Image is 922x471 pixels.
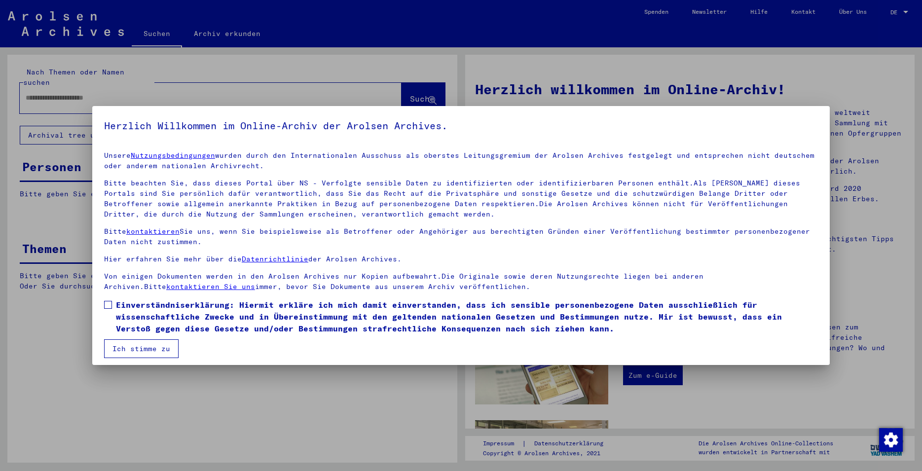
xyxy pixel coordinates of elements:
[104,178,818,219] p: Bitte beachten Sie, dass dieses Portal über NS - Verfolgte sensible Daten zu identifizierten oder...
[104,118,818,134] h5: Herzlich Willkommen im Online-Archiv der Arolsen Archives.
[126,227,180,236] a: kontaktieren
[104,150,818,171] p: Unsere wurden durch den Internationalen Ausschuss als oberstes Leitungsgremium der Arolsen Archiv...
[116,299,818,334] span: Einverständniserklärung: Hiermit erkläre ich mich damit einverstanden, dass ich sensible personen...
[879,428,903,452] img: Zustimmung ändern
[131,151,215,160] a: Nutzungsbedingungen
[242,254,308,263] a: Datenrichtlinie
[104,339,179,358] button: Ich stimme zu
[104,254,818,264] p: Hier erfahren Sie mehr über die der Arolsen Archives.
[166,282,255,291] a: kontaktieren Sie uns
[104,271,818,292] p: Von einigen Dokumenten werden in den Arolsen Archives nur Kopien aufbewahrt.Die Originale sowie d...
[104,226,818,247] p: Bitte Sie uns, wenn Sie beispielsweise als Betroffener oder Angehöriger aus berechtigten Gründen ...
